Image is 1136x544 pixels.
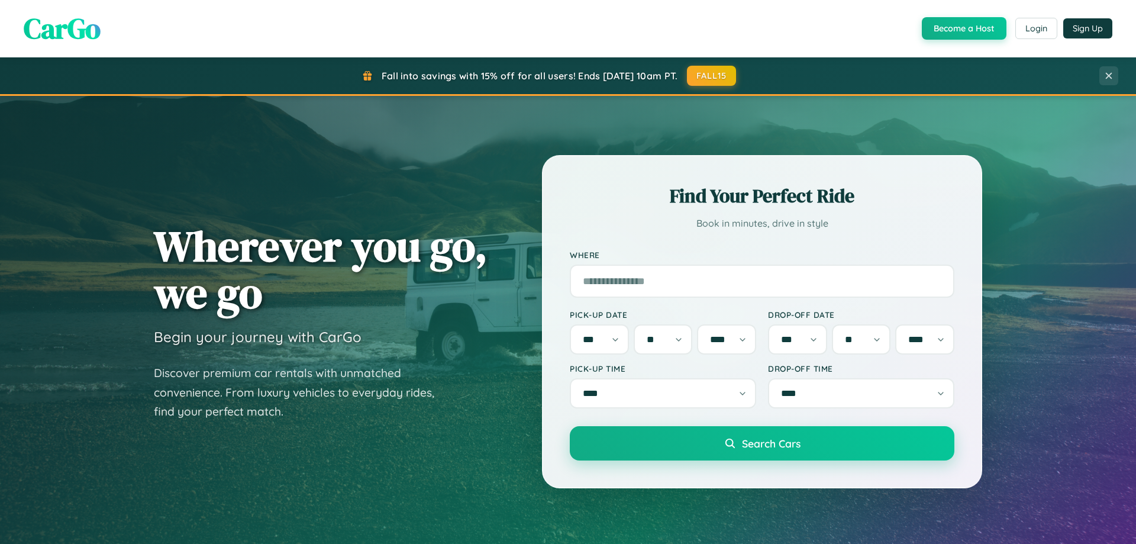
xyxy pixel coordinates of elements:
label: Pick-up Time [570,363,756,374]
h2: Find Your Perfect Ride [570,183,954,209]
button: Search Cars [570,426,954,461]
button: Login [1015,18,1057,39]
span: Fall into savings with 15% off for all users! Ends [DATE] 10am PT. [382,70,678,82]
p: Book in minutes, drive in style [570,215,954,232]
button: FALL15 [687,66,737,86]
h3: Begin your journey with CarGo [154,328,362,346]
label: Drop-off Time [768,363,954,374]
span: Search Cars [742,437,801,450]
span: CarGo [24,9,101,48]
h1: Wherever you go, we go [154,223,488,316]
label: Drop-off Date [768,310,954,320]
button: Become a Host [922,17,1006,40]
label: Where [570,250,954,260]
button: Sign Up [1063,18,1112,38]
label: Pick-up Date [570,310,756,320]
p: Discover premium car rentals with unmatched convenience. From luxury vehicles to everyday rides, ... [154,363,450,421]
